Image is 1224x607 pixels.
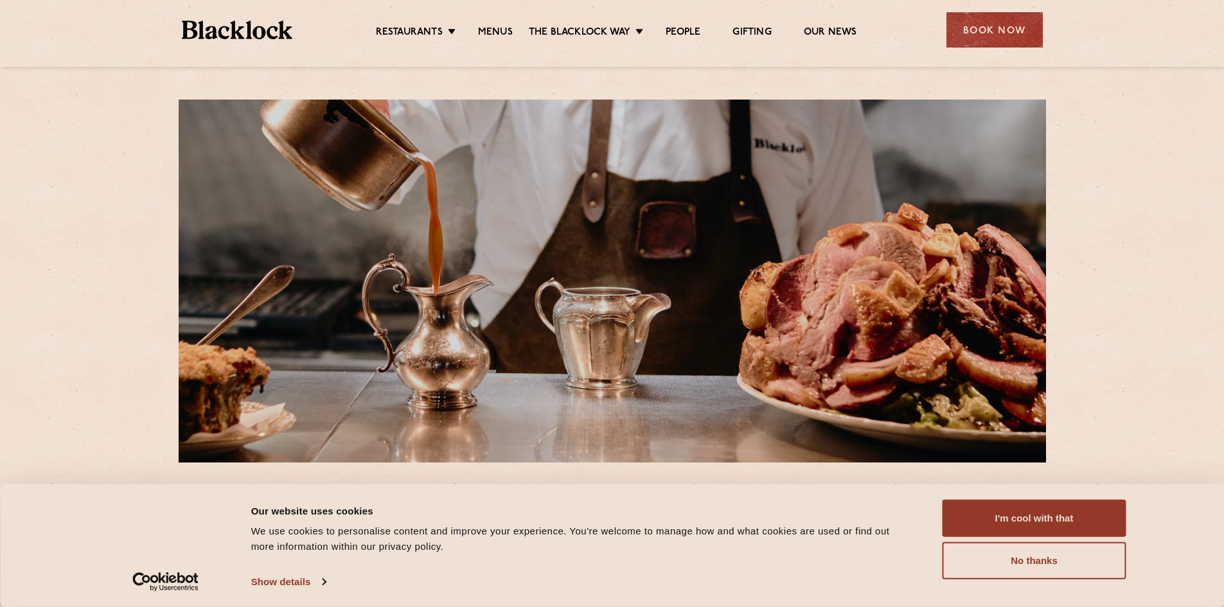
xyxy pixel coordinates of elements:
[943,500,1126,537] button: I'm cool with that
[666,26,700,40] a: People
[478,26,513,40] a: Menus
[804,26,857,40] a: Our News
[109,572,222,592] a: Usercentrics Cookiebot - opens in a new window
[529,26,630,40] a: The Blacklock Way
[946,12,1043,48] div: Book Now
[943,542,1126,579] button: No thanks
[251,503,914,518] div: Our website uses cookies
[732,26,771,40] a: Gifting
[251,572,326,592] a: Show details
[376,26,443,40] a: Restaurants
[182,21,293,39] img: BL_Textured_Logo-footer-cropped.svg
[251,523,914,554] div: We use cookies to personalise content and improve your experience. You're welcome to manage how a...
